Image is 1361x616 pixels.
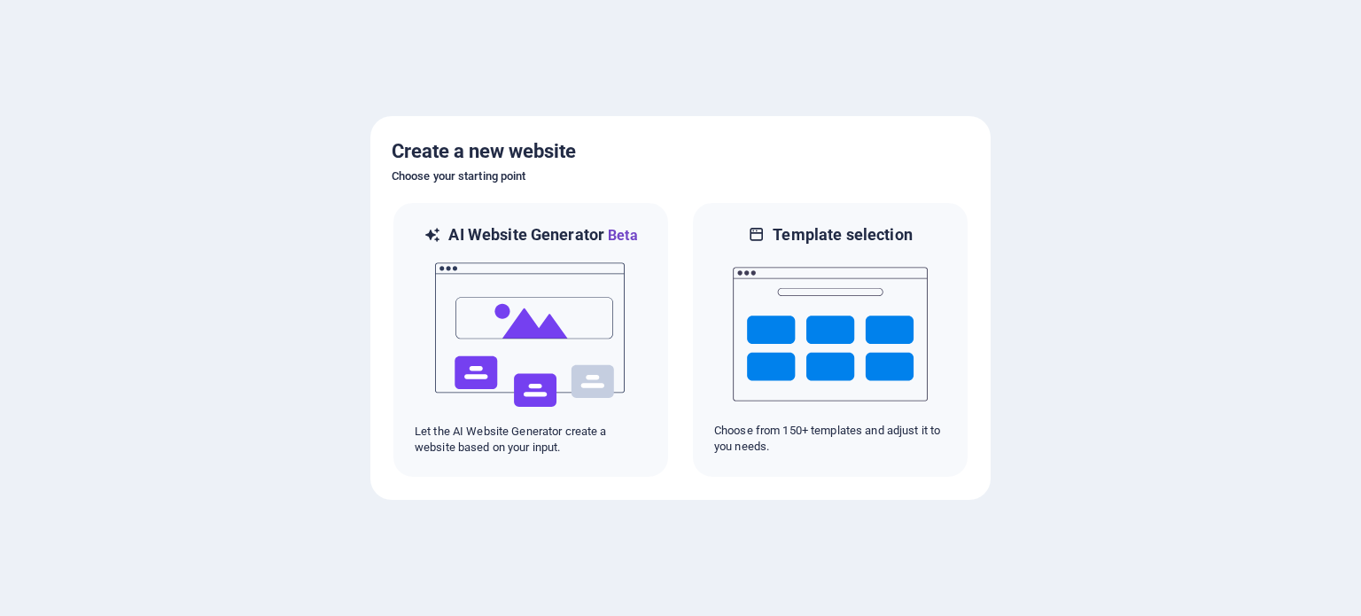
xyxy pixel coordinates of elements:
h5: Create a new website [392,137,969,166]
p: Choose from 150+ templates and adjust it to you needs. [714,423,946,455]
span: Beta [604,227,638,244]
img: ai [433,246,628,424]
div: AI Website GeneratorBetaaiLet the AI Website Generator create a website based on your input. [392,201,670,479]
p: Let the AI Website Generator create a website based on your input. [415,424,647,456]
div: Template selectionChoose from 150+ templates and adjust it to you needs. [691,201,969,479]
h6: Choose your starting point [392,166,969,187]
h6: AI Website Generator [448,224,637,246]
h6: Template selection [773,224,912,246]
